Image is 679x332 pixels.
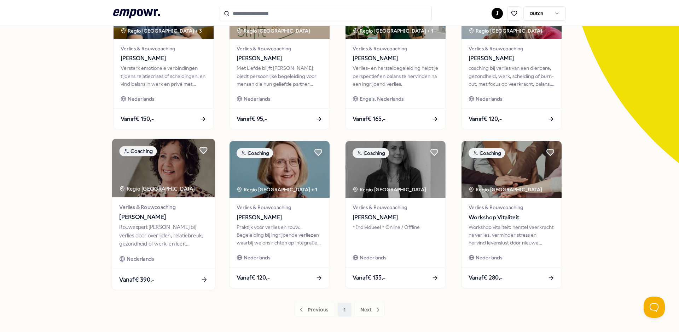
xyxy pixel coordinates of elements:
span: Verlies & Rouwcoaching [469,45,555,52]
div: Regio [GEOGRAPHIC_DATA] [469,27,543,35]
img: package image [112,139,215,197]
span: Verlies & Rouwcoaching [353,203,439,211]
img: package image [462,141,562,198]
span: Vanaf € 95,- [237,114,267,124]
span: Workshop Vitaliteit [469,213,555,222]
span: Vanaf € 120,- [469,114,502,124]
div: Versterk emotionele verbindingen tijdens relatiecrises of scheidingen, en vind balans in werk en ... [121,64,207,88]
span: Verlies & Rouwcoaching [121,45,207,52]
div: Regio [GEOGRAPHIC_DATA] [237,27,311,35]
div: Coaching [119,146,157,157]
div: Regio [GEOGRAPHIC_DATA] [119,185,196,193]
div: Regio [GEOGRAPHIC_DATA] [353,186,427,193]
div: Regio [GEOGRAPHIC_DATA] + 1 [353,27,433,35]
span: Vanaf € 280,- [469,273,503,282]
span: Nederlands [127,255,154,263]
div: Regio [GEOGRAPHIC_DATA] + 1 [237,186,317,193]
div: Regio [GEOGRAPHIC_DATA] [469,186,543,193]
div: Coaching [353,148,389,158]
div: Regio [GEOGRAPHIC_DATA] + 3 [121,27,202,35]
img: package image [346,141,446,198]
span: Engels, Nederlands [360,95,404,103]
div: coaching bij verlies van een dierbare, gezondheid, werk, scheiding of burn-out, met focus op veer... [469,64,555,88]
div: Workshop vitaliteit: herstel veerkracht na verlies, verminder stress en hervind levenslust door n... [469,223,555,247]
div: Met Liefde blijft [PERSON_NAME] biedt persoonlijke begeleiding voor mensen die hun geliefde partn... [237,64,323,88]
span: Nederlands [476,95,502,103]
div: Verlies- en herstelbegeleiding helpt je perspectief en balans te hervinden na een ingrijpend verl... [353,64,439,88]
span: Vanaf € 150,- [121,114,154,124]
span: Vanaf € 135,- [353,273,385,282]
a: package imageCoachingRegio [GEOGRAPHIC_DATA] Verlies & Rouwcoaching[PERSON_NAME]* Individueel * O... [345,141,446,288]
span: [PERSON_NAME] [353,213,439,222]
span: [PERSON_NAME] [119,213,208,222]
span: Nederlands [360,254,386,261]
span: [PERSON_NAME] [237,54,323,63]
div: Praktijk voor verlies en rouw. Begeleiding bij ingrijpende verliezen waarbij we ons richten op in... [237,223,323,247]
iframe: Help Scout Beacon - Open [644,297,665,318]
span: [PERSON_NAME] [237,213,323,222]
span: Verlies & Rouwcoaching [237,203,323,211]
a: package imageCoachingRegio [GEOGRAPHIC_DATA] Verlies & Rouwcoaching[PERSON_NAME]Rouwexpert [PERSO... [112,139,216,291]
span: Verlies & Rouwcoaching [353,45,439,52]
img: package image [230,141,330,198]
div: Rouwexpert [PERSON_NAME] bij verlies door overlijden, relatiebreuk, gezondheid of werk, en leert ... [119,223,208,248]
span: Verlies & Rouwcoaching [237,45,323,52]
div: Coaching [469,148,505,158]
span: Vanaf € 165,- [353,114,385,124]
span: [PERSON_NAME] [469,54,555,63]
span: [PERSON_NAME] [121,54,207,63]
a: package imageCoachingRegio [GEOGRAPHIC_DATA] Verlies & RouwcoachingWorkshop VitaliteitWorkshop vi... [461,141,562,288]
span: Verlies & Rouwcoaching [119,203,208,211]
span: Nederlands [244,254,270,261]
span: [PERSON_NAME] [353,54,439,63]
span: Vanaf € 120,- [237,273,270,282]
span: Vanaf € 390,- [119,275,154,284]
span: Nederlands [476,254,502,261]
a: package imageCoachingRegio [GEOGRAPHIC_DATA] + 1Verlies & Rouwcoaching[PERSON_NAME]Praktijk voor ... [229,141,330,288]
button: J [492,8,503,19]
div: Coaching [237,148,273,158]
input: Search for products, categories or subcategories [220,6,432,21]
div: * Individueel * Online / Offline [353,223,439,247]
span: Verlies & Rouwcoaching [469,203,555,211]
span: Nederlands [244,95,270,103]
span: Nederlands [128,95,154,103]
